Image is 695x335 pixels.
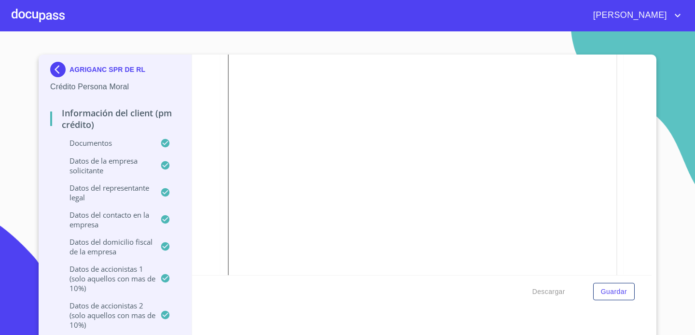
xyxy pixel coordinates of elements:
[50,62,69,77] img: Docupass spot blue
[50,210,160,229] p: Datos del contacto en la empresa
[50,156,160,175] p: Datos de la empresa solicitante
[50,107,180,130] p: Información del Client (PM crédito)
[50,264,160,293] p: Datos de accionistas 1 (solo aquellos con mas de 10%)
[601,286,627,298] span: Guardar
[50,81,180,93] p: Crédito Persona Moral
[69,66,145,73] p: AGRIGANC SPR DE RL
[50,138,160,148] p: Documentos
[50,183,160,202] p: Datos del representante legal
[532,286,565,298] span: Descargar
[50,301,160,330] p: Datos de accionistas 2 (solo aquellos con mas de 10%)
[228,39,617,299] iframe: Constancia de Situación Fiscal Empresa
[50,237,160,256] p: Datos del domicilio fiscal de la empresa
[528,283,569,301] button: Descargar
[50,62,180,81] div: AGRIGANC SPR DE RL
[586,8,672,23] span: [PERSON_NAME]
[593,283,635,301] button: Guardar
[586,8,683,23] button: account of current user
